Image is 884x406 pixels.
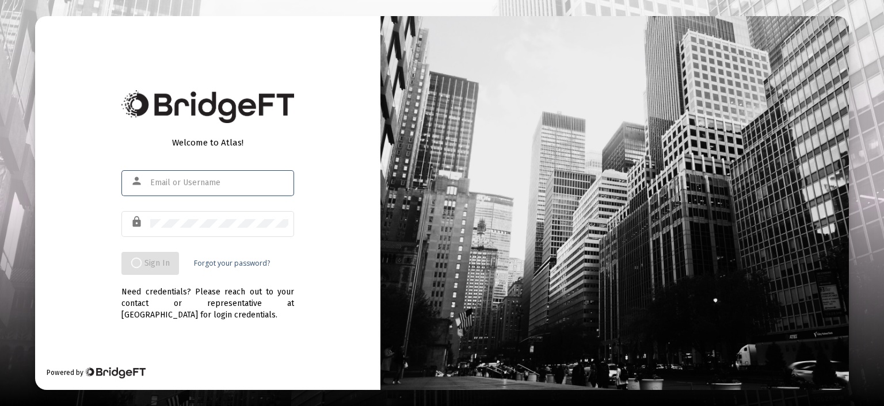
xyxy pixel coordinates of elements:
span: Sign In [131,258,170,268]
div: Powered by [47,367,145,378]
button: Sign In [121,252,179,275]
div: Welcome to Atlas! [121,137,294,148]
mat-icon: lock [131,215,144,229]
div: Need credentials? Please reach out to your contact or representative at [GEOGRAPHIC_DATA] for log... [121,275,294,321]
mat-icon: person [131,174,144,188]
img: Bridge Financial Technology Logo [85,367,145,378]
img: Bridge Financial Technology Logo [121,90,294,123]
input: Email or Username [150,178,288,187]
a: Forgot your password? [194,258,270,269]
